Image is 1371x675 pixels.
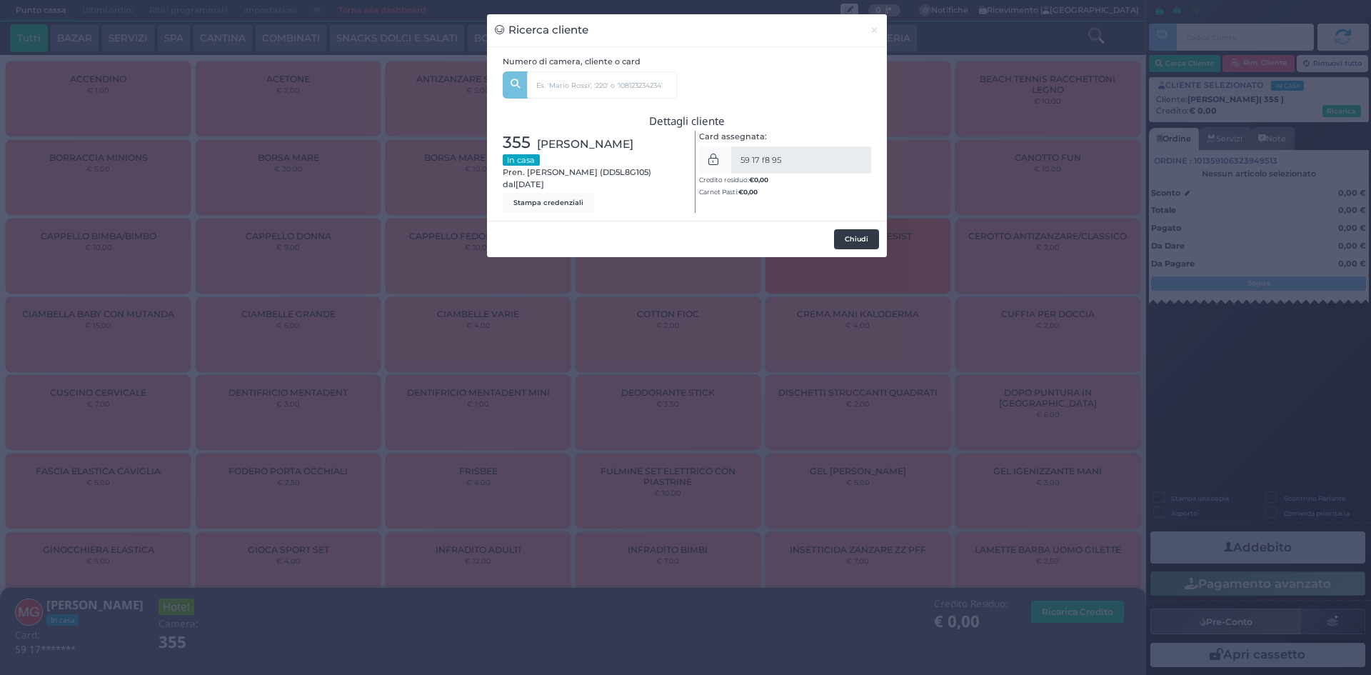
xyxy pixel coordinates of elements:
button: Stampa credenziali [503,193,594,213]
label: Numero di camera, cliente o card [503,56,641,68]
h3: Dettagli cliente [503,115,872,127]
button: Chiudi [834,229,879,249]
button: Chiudi [862,14,887,46]
small: Carnet Pasti: [699,188,758,196]
h3: Ricerca cliente [495,22,588,39]
span: × [870,22,879,38]
span: [DATE] [516,179,544,191]
span: [PERSON_NAME] [537,136,633,152]
b: € [738,188,758,196]
span: 0,00 [754,175,768,184]
input: Es. 'Mario Rossi', '220' o '108123234234' [527,71,677,99]
div: Pren. [PERSON_NAME] (DD5L8G105) dal [495,131,687,213]
span: 0,00 [743,187,758,196]
small: Credito residuo: [699,176,768,184]
small: In casa [503,154,540,166]
label: Card assegnata: [699,131,767,143]
b: € [749,176,768,184]
span: 355 [503,131,531,155]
